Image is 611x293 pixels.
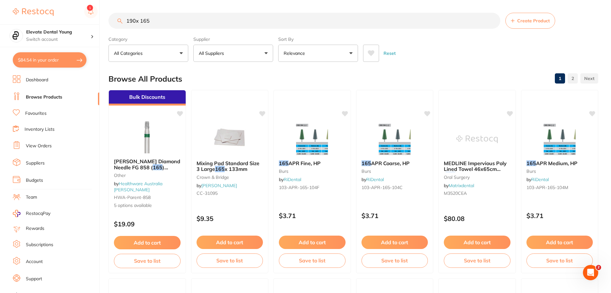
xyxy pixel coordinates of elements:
[526,169,593,174] small: burs
[279,185,319,190] span: 103-APR-165-104F
[444,236,510,249] button: Add to cart
[371,160,410,166] span: APR Coarse, HP
[555,72,565,85] a: 1
[568,72,578,85] a: 2
[26,29,91,35] h4: Elevate Dental Young
[456,123,498,155] img: MEDLINE Impervious Poly Lined Towel 46x65cm (165) 3520CEA
[13,210,20,217] img: RestocqPay
[193,36,273,42] label: Supplier
[583,265,598,280] iframe: Intercom live chat
[526,212,593,219] p: $3.71
[114,220,181,228] p: $19.09
[26,194,37,201] a: Team
[361,169,428,174] small: burs
[279,177,301,182] span: by
[382,45,398,62] button: Reset
[26,143,52,149] a: View Orders
[361,177,384,182] span: by
[114,181,162,192] span: by
[126,121,168,153] img: SS White Diamond Needle FG 858 (165) 5/Pack
[197,236,263,249] button: Add to cart
[114,158,180,170] span: [PERSON_NAME] Diamond Needle FG 858 (
[197,160,263,172] b: Mixing Pad Standard Size 3 Large 165 x 133mm
[278,36,358,42] label: Sort By
[26,210,50,217] span: RestocqPay
[291,123,333,155] img: 165 APR Fine, HP
[114,173,181,178] small: other
[197,183,237,188] span: by
[209,123,250,155] img: Mixing Pad Standard Size 3 Large 165 x 133mm
[13,210,50,217] a: RestocqPay
[26,160,45,166] a: Suppliers
[444,183,474,188] span: by
[114,181,162,192] a: Healthware Australia [PERSON_NAME]
[279,169,346,174] small: burs
[284,50,308,56] p: Relevance
[26,177,43,184] a: Budgets
[26,259,43,265] a: Account
[108,13,500,29] input: Search Products
[25,110,47,117] a: Favourites
[225,166,247,172] span: x 133mm
[526,160,536,166] em: 165
[108,75,182,84] h2: Browse All Products
[114,164,168,176] span: ) 5/Pack
[215,166,225,172] em: 165
[361,212,428,219] p: $3.71
[13,8,54,16] img: Restocq Logo
[361,160,371,166] em: 165
[26,77,48,83] a: Dashboard
[279,160,346,166] b: 165 APR Fine, HP
[199,50,227,56] p: All Suppliers
[114,236,181,249] button: Add to cart
[279,253,346,267] button: Save to list
[596,265,601,270] span: 2
[114,194,151,200] span: HWA-parent-858
[278,45,358,62] button: Relevance
[536,160,577,166] span: APR Medium, HP
[153,164,162,171] em: 165
[26,225,44,232] a: Rewards
[526,185,568,190] span: 103-APR-165-104M
[114,202,181,209] span: 5 options available
[10,29,23,42] img: Elevate Dental Young
[114,254,181,268] button: Save to list
[284,177,301,182] a: RiDental
[366,177,384,182] a: RiDental
[197,215,263,222] p: $9.35
[526,253,593,267] button: Save to list
[279,236,346,249] button: Add to cart
[444,253,510,267] button: Save to list
[279,160,288,166] em: 165
[505,13,555,29] button: Create Product
[114,158,181,170] b: SS White Diamond Needle FG 858 (165) 5/Pack
[444,160,507,178] span: MEDLINE Impervious Poly Lined Towel 46x65cm (
[26,276,42,282] a: Support
[444,190,467,196] span: M3520CEA
[361,253,428,267] button: Save to list
[361,185,403,190] span: 103-APR-165-104C
[197,253,263,267] button: Save to list
[25,126,55,133] a: Inventory Lists
[279,212,346,219] p: $3.71
[114,50,145,56] p: All Categories
[444,215,510,222] p: $80.08
[455,172,482,178] span: ) 3520CEA
[526,236,593,249] button: Add to cart
[526,160,593,166] b: 165 APR Medium, HP
[288,160,321,166] span: APR Fine, HP
[449,183,474,188] a: Matrixdental
[444,160,510,172] b: MEDLINE Impervious Poly Lined Towel 46x65cm (165) 3520CEA
[13,52,86,68] button: $84.54 in your order
[26,36,91,43] p: Switch account
[446,172,455,178] em: 165
[517,18,550,23] span: Create Product
[197,190,218,196] span: CC-31095
[361,236,428,249] button: Add to cart
[539,123,580,155] img: 165 APR Medium, HP
[374,123,415,155] img: 165 APR Coarse, HP
[26,242,53,248] a: Subscriptions
[193,45,273,62] button: All Suppliers
[361,160,428,166] b: 165 APR Coarse, HP
[526,177,549,182] span: by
